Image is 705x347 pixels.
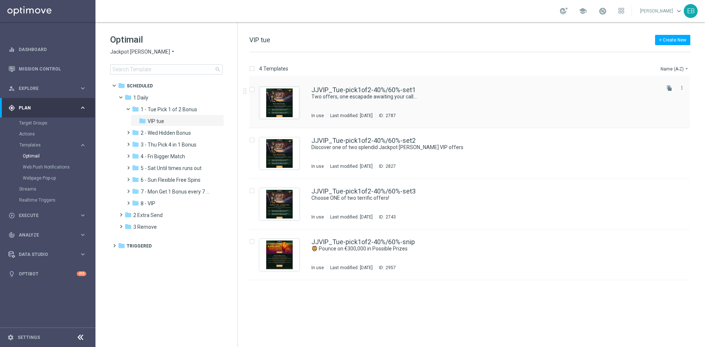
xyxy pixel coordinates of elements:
div: track_changes Analyze keyboard_arrow_right [8,232,87,238]
div: Templates [19,143,79,147]
button: Mission Control [8,66,87,72]
span: VIP tue [148,118,164,124]
span: Explore [19,86,79,91]
a: Streams [19,186,76,192]
div: ID: [376,265,396,271]
button: Data Studio keyboard_arrow_right [8,252,87,257]
button: + Create New [655,35,690,45]
a: Optimail [23,153,76,159]
i: track_changes [8,232,15,238]
i: folder [132,141,139,148]
button: file_copy [665,83,674,93]
a: JJVIP_Tue-pick1of2-40%/60%-set1 [311,87,416,93]
i: settings [7,334,14,341]
span: Execute [19,213,79,218]
span: Plan [19,106,79,110]
div: Choose ONE of two terrific offers! [311,195,659,202]
span: 1 - Tue Pick 1 of 2 Bonus [141,106,197,113]
div: Templates [19,140,95,184]
a: JJVIP_Tue-pick1of2-40%/60%-snip [311,239,415,245]
div: In use [311,265,324,271]
a: Choose ONE of two terrific offers! [311,195,642,202]
i: folder [132,129,139,136]
span: Templates [19,143,72,147]
img: 2743.jpeg [261,190,298,218]
button: gps_fixed Plan keyboard_arrow_right [8,105,87,111]
div: Last modified: [DATE] [327,214,376,220]
div: 2743 [386,214,396,220]
div: Last modified: [DATE] [327,265,376,271]
a: JJVIP_Tue-pick1of2-40%/60%-set2 [311,137,416,144]
a: Target Groups [19,120,76,126]
button: person_search Explore keyboard_arrow_right [8,86,87,91]
button: more_vert [678,83,686,92]
i: file_copy [666,85,672,91]
div: Last modified: [DATE] [327,163,376,169]
i: folder [132,199,139,207]
span: 3 Remove [133,224,157,230]
div: In use [311,214,324,220]
i: folder [139,117,146,124]
img: 2957.jpeg [261,241,298,269]
i: keyboard_arrow_right [79,231,86,238]
div: 2827 [386,163,396,169]
div: Templates keyboard_arrow_right [19,142,87,148]
img: 2787.jpeg [261,88,298,117]
i: arrow_drop_down [170,48,176,55]
div: Data Studio [8,251,79,258]
span: Data Studio [19,252,79,257]
div: Dashboard [8,40,86,59]
i: gps_fixed [8,105,15,111]
a: Two offers, one escapade awaiting your call... [311,93,642,100]
span: school [579,7,587,15]
div: Explore [8,85,79,92]
button: play_circle_outline Execute keyboard_arrow_right [8,213,87,218]
div: Target Groups [19,118,95,129]
div: Streams [19,184,95,195]
i: keyboard_arrow_right [79,85,86,92]
i: folder [118,242,125,249]
i: folder [132,152,139,160]
a: Settings [18,335,40,340]
span: 8 - VIP [141,200,155,207]
div: Press SPACE to select this row. [242,77,704,128]
img: 2827.jpeg [261,139,298,168]
a: Web Push Notifications [23,164,76,170]
span: 1 Daily [133,94,148,101]
i: folder [132,105,139,113]
div: ID: [376,163,396,169]
span: keyboard_arrow_down [675,7,683,15]
div: Optimail [23,151,95,162]
i: more_vert [679,85,685,91]
i: keyboard_arrow_right [79,251,86,258]
span: 4 - Fri Bigger Match [141,153,185,160]
i: lightbulb [8,271,15,277]
span: search [215,66,221,72]
a: [PERSON_NAME]keyboard_arrow_down [639,6,684,17]
div: Discover one of two splendid Jackpot Jill VIP offers [311,144,659,151]
a: 🦁 Pounce on €300,000 in Possible Prizes [311,245,642,252]
div: 🦁 Pounce on €300,000 in Possible Prizes [311,245,659,252]
i: folder [132,176,139,183]
span: 6 - Sun Flexible Free Spins [141,177,200,183]
i: equalizer [8,46,15,53]
span: Scheduled [127,83,153,89]
span: VIP tue [249,36,270,44]
a: Discover one of two splendid Jackpot [PERSON_NAME] VIP offers [311,144,642,151]
i: folder [124,94,132,101]
h1: Optimail [110,34,223,46]
div: Mission Control [8,59,86,79]
a: Mission Control [19,59,86,79]
div: EB [684,4,698,18]
div: Press SPACE to select this row. [242,229,704,280]
button: lightbulb Optibot +10 [8,271,87,277]
span: 3 - Thu Pick 4 in 1 Bonus [141,141,196,148]
span: 5 - Sat Until times runs out [141,165,202,171]
div: Webpage Pop-up [23,173,95,184]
